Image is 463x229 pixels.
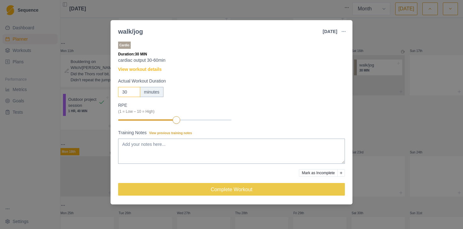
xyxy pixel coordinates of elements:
[118,51,345,57] p: Duration: 30 MIN
[118,66,162,73] a: View workout details
[118,78,341,84] label: Actual Workout Duration
[118,27,143,36] div: walk/jog
[118,129,341,136] label: Training Notes
[299,169,338,177] button: Mark as Incomplete
[140,87,163,97] div: minutes
[118,102,228,114] label: RPE
[118,42,131,49] p: Cardio
[118,183,345,196] button: Complete Workout
[323,28,337,35] p: [DATE]
[118,57,345,64] p: cardiac output 30-60min
[149,131,192,135] span: View previous training notes
[118,109,228,114] div: (1 = Low – 10 = High)
[337,169,345,177] button: Add reason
